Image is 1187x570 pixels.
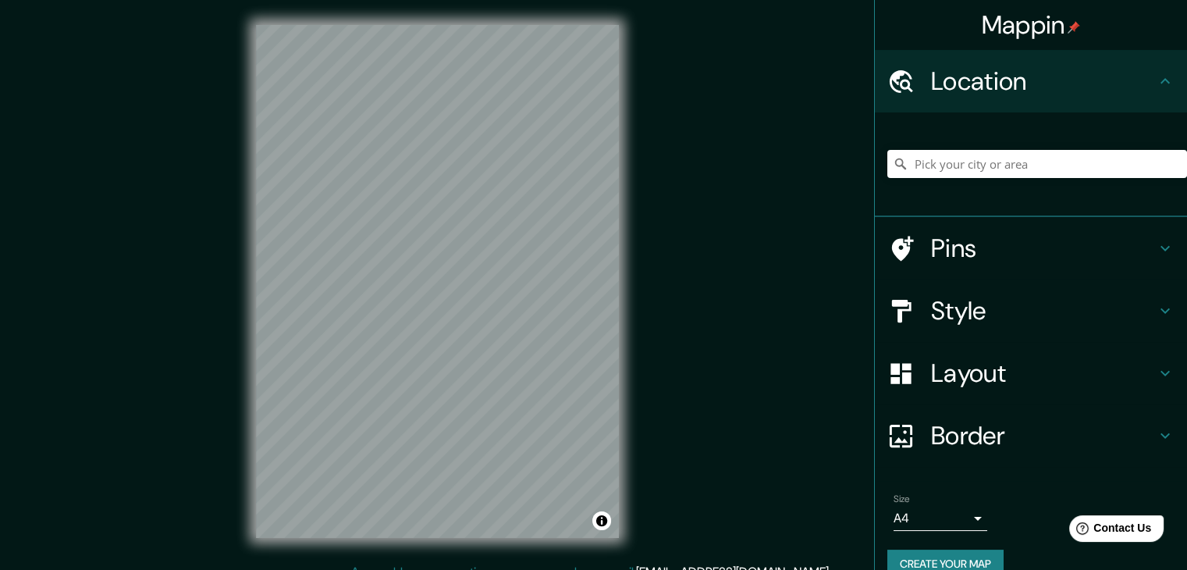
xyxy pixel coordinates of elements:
h4: Style [931,295,1156,326]
h4: Border [931,420,1156,451]
h4: Pins [931,233,1156,264]
label: Size [894,493,910,506]
h4: Layout [931,358,1156,389]
h4: Location [931,66,1156,97]
div: Border [875,404,1187,467]
h4: Mappin [982,9,1081,41]
iframe: Help widget launcher [1048,509,1170,553]
button: Toggle attribution [592,511,611,530]
input: Pick your city or area [887,150,1187,178]
div: A4 [894,506,987,531]
div: Layout [875,342,1187,404]
div: Pins [875,217,1187,280]
canvas: Map [256,25,619,538]
div: Location [875,50,1187,112]
img: pin-icon.png [1068,21,1080,34]
div: Style [875,280,1187,342]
